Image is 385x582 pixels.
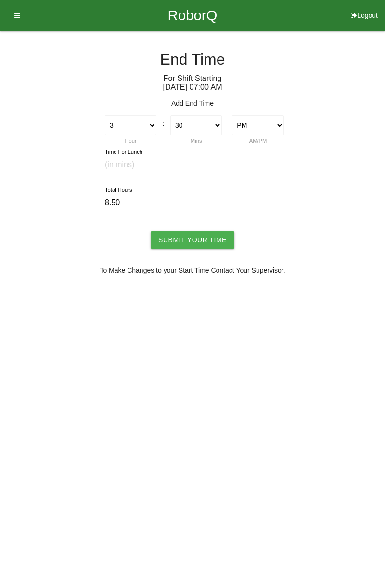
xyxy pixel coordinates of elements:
label: Hour [125,138,137,144]
h6: For Shift Starting [DATE] 07 : 00 AM [7,74,378,91]
div: : [162,115,166,129]
h4: End Time [7,51,378,68]
input: Submit Your Time [151,231,234,249]
label: Total Hours [105,186,132,194]
label: Time For Lunch [105,148,142,156]
label: Mins [191,138,202,144]
label: AM/PM [249,138,267,144]
input: (in mins) [105,155,280,175]
p: To Make Changes to your Start Time Contact Your Supervisor. [7,265,378,276]
p: Add End Time [7,98,378,108]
